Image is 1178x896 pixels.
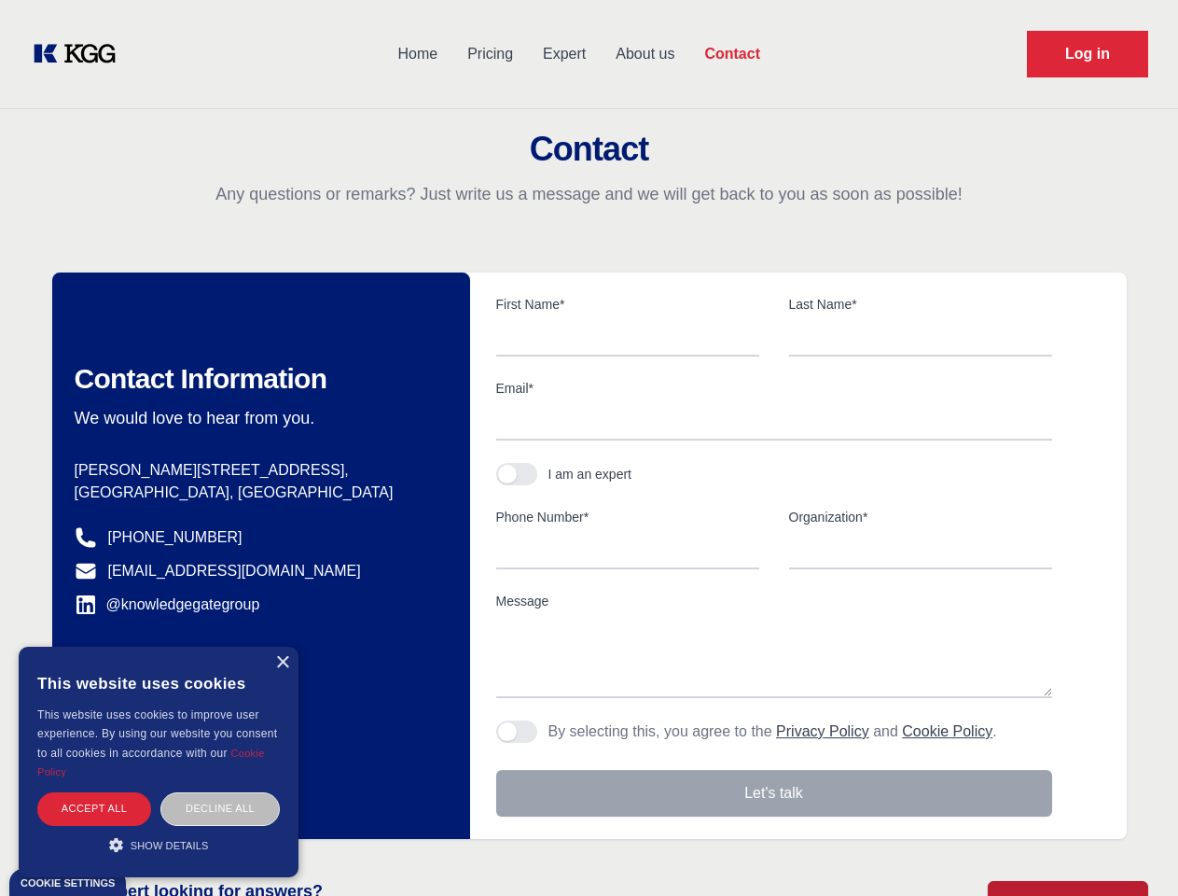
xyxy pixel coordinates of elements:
[22,183,1156,205] p: Any questions or remarks? Just write us a message and we will get back to you as soon as possible!
[75,362,440,396] h2: Contact Information
[75,407,440,429] p: We would love to hear from you.
[22,131,1156,168] h2: Contact
[548,465,632,483] div: I am an expert
[75,594,260,616] a: @knowledgegategroup
[452,30,528,78] a: Pricing
[275,656,289,670] div: Close
[496,508,759,526] label: Phone Number*
[689,30,775,78] a: Contact
[37,748,265,777] a: Cookie Policy
[37,661,280,706] div: This website uses cookies
[496,592,1052,610] label: Message
[108,526,243,549] a: [PHONE_NUMBER]
[131,840,209,851] span: Show details
[548,721,997,743] p: By selecting this, you agree to the and .
[496,379,1052,398] label: Email*
[1027,31,1148,77] a: Request Demo
[601,30,689,78] a: About us
[789,508,1052,526] label: Organization*
[37,835,280,854] div: Show details
[902,723,992,739] a: Cookie Policy
[30,39,131,69] a: KOL Knowledge Platform: Talk to Key External Experts (KEE)
[160,792,280,825] div: Decline all
[37,792,151,825] div: Accept all
[1085,806,1178,896] iframe: Chat Widget
[21,878,115,889] div: Cookie settings
[75,459,440,482] p: [PERSON_NAME][STREET_ADDRESS],
[382,30,452,78] a: Home
[789,295,1052,314] label: Last Name*
[496,295,759,314] label: First Name*
[496,770,1052,817] button: Let's talk
[108,560,361,582] a: [EMAIL_ADDRESS][DOMAIN_NAME]
[528,30,601,78] a: Expert
[37,708,277,760] span: This website uses cookies to improve user experience. By using our website you consent to all coo...
[75,482,440,504] p: [GEOGRAPHIC_DATA], [GEOGRAPHIC_DATA]
[776,723,869,739] a: Privacy Policy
